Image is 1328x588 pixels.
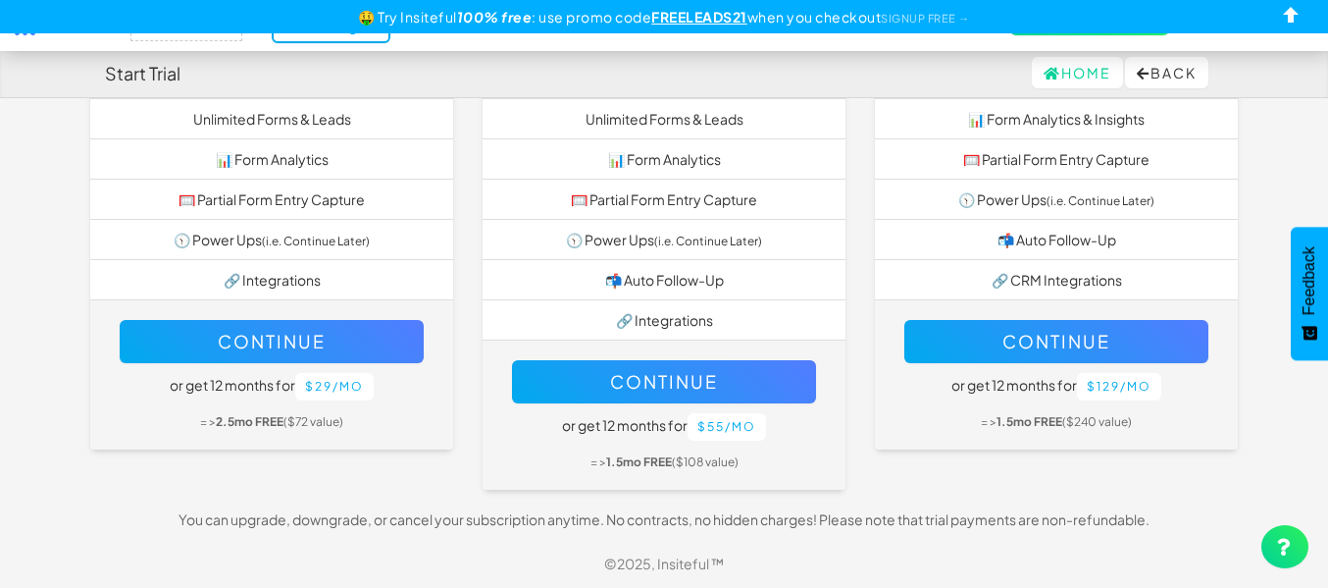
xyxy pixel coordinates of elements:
[90,259,453,300] li: 🔗 Integrations
[904,320,1208,363] button: Continue
[90,138,453,180] li: 📊 Form Analytics
[90,98,453,139] li: Unlimited Forms & Leads
[295,373,374,401] button: $29/mo
[606,454,672,469] b: 1.5mo FREE
[216,414,283,429] b: 2.5mo FREE
[120,320,424,363] button: Continue
[654,234,762,248] small: (i.e. Continue Later)
[483,179,845,220] li: 🥅 Partial Form Entry Capture
[981,414,1132,429] small: = > ($240 value)
[1047,193,1154,208] small: (i.e. Continue Later)
[1077,373,1161,401] button: $129/mo
[875,138,1238,180] li: 🥅 Partial Form Entry Capture
[996,414,1062,429] b: 1.5mo FREE
[90,219,453,260] li: 🕥 Power Ups
[512,360,816,403] button: Continue
[875,98,1238,139] li: 📊 Form Analytics & Insights
[483,259,845,300] li: 📬 Auto Follow-Up
[875,219,1238,260] li: 📬 Auto Follow-Up
[512,413,816,441] h5: or get 12 months for
[105,64,180,83] h4: Start Trial
[1291,227,1328,360] button: Feedback - Show survey
[904,373,1208,401] h5: or get 12 months for
[457,8,533,26] b: 100% free
[483,219,845,260] li: 🕥 Power Ups
[875,179,1238,220] li: 🕥 Power Ups
[483,138,845,180] li: 📊 Form Analytics
[76,509,1252,529] p: You can upgrade, downgrade, or cancel your subscription anytime. No contracts, no hidden charges!...
[1125,57,1208,88] button: Back
[651,8,747,26] u: FREELEADS21
[262,234,370,248] small: (i.e. Continue Later)
[1032,57,1123,88] a: Home
[90,179,453,220] li: 🥅 Partial Form Entry Capture
[483,299,845,341] li: 🔗 Integrations
[875,259,1238,300] li: 🔗 CRM Integrations
[120,373,424,401] h5: or get 12 months for
[590,454,739,469] small: = > ($108 value)
[483,98,845,139] li: Unlimited Forms & Leads
[688,413,766,441] button: $55/mo
[881,12,970,25] a: SIGNUP FREE →
[1301,246,1318,315] span: Feedback
[200,414,343,429] small: = > ($72 value)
